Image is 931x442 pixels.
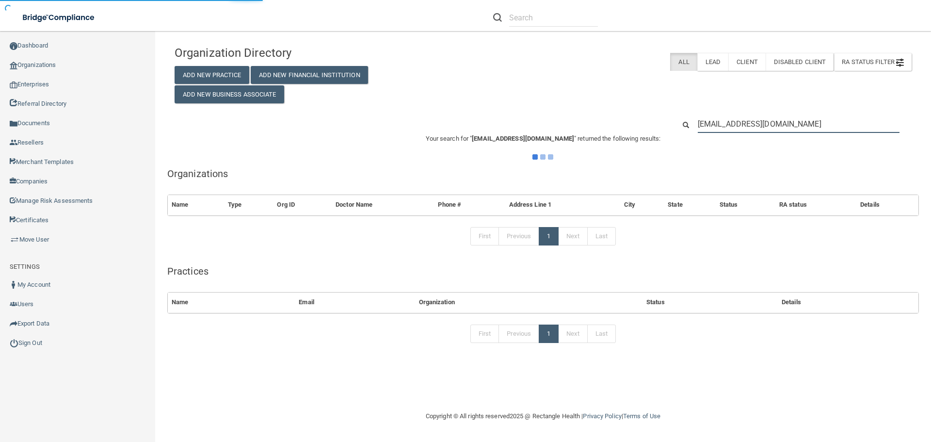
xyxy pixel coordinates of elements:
a: First [470,325,499,343]
img: ic_dashboard_dark.d01f4a41.png [10,42,17,50]
th: City [620,195,664,215]
img: icon-filter@2x.21656d0b.png [896,59,904,66]
p: Your search for " " returned the following results: [167,133,919,145]
a: 1 [539,227,559,246]
a: Previous [498,227,539,246]
a: Next [558,325,587,343]
th: Status [642,293,778,312]
th: State [664,195,716,215]
h5: Practices [167,266,919,277]
h4: Organization Directory [175,47,411,59]
img: ic_reseller.de258add.png [10,139,17,147]
span: [EMAIL_ADDRESS][DOMAIN_NAME] [472,135,574,142]
th: Status [716,195,775,215]
img: ic_user_dark.df1a06c3.png [10,281,17,289]
th: Details [778,293,918,312]
img: icon-export.b9366987.png [10,320,17,327]
th: Type [224,195,273,215]
a: 1 [539,325,559,343]
button: Add New Business Associate [175,85,284,103]
h5: Organizations [167,168,919,179]
th: Phone # [434,195,505,215]
th: RA status [775,195,856,215]
a: Next [558,227,587,246]
th: Doctor Name [332,195,434,215]
a: Terms of Use [623,412,660,420]
th: Email [295,293,415,312]
a: Previous [498,325,539,343]
span: RA Status Filter [842,58,904,65]
img: ajax-loader.4d491dd7.gif [532,154,553,160]
label: All [670,53,697,71]
button: Add New Financial Institution [251,66,368,84]
img: ic_power_dark.7ecde6b1.png [10,339,18,347]
input: Search [509,9,598,27]
label: Lead [697,53,728,71]
label: Client [728,53,766,71]
th: Details [856,195,918,215]
a: Last [587,325,616,343]
th: Name [168,195,224,215]
img: icon-documents.8dae5593.png [10,120,17,128]
label: SETTINGS [10,261,40,273]
img: bridge_compliance_login_screen.278c3ca4.svg [15,8,104,28]
th: Name [168,293,295,312]
img: organization-icon.f8decf85.png [10,62,17,69]
a: First [470,227,499,246]
a: Last [587,227,616,246]
th: Organization [415,293,642,312]
th: Address Line 1 [505,195,620,215]
label: Disabled Client [766,53,834,71]
img: briefcase.64adab9b.png [10,235,19,245]
th: Org ID [273,195,332,215]
img: ic-search.3b580494.png [493,13,502,22]
input: Search [698,115,899,133]
img: icon-users.e205127d.png [10,300,17,308]
a: Privacy Policy [583,412,621,420]
img: enterprise.0d942306.png [10,82,17,88]
iframe: Drift Widget Chat Controller [763,373,919,412]
button: Add New Practice [175,66,249,84]
div: Copyright © All rights reserved 2025 @ Rectangle Health | | [366,401,720,432]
